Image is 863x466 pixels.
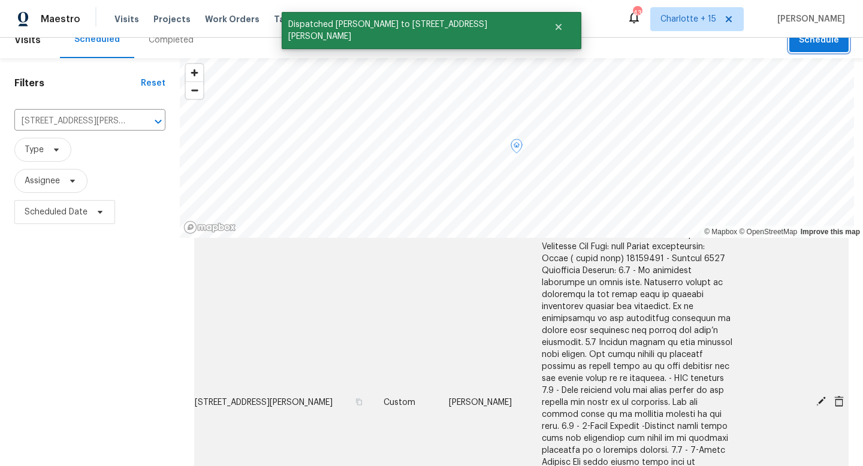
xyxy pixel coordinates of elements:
[41,13,80,25] span: Maestro
[25,175,60,187] span: Assignee
[14,27,41,53] span: Visits
[282,12,539,49] span: Dispatched [PERSON_NAME] to [STREET_ADDRESS][PERSON_NAME]
[633,7,641,19] div: 433
[449,398,512,407] span: [PERSON_NAME]
[704,228,737,236] a: Mapbox
[14,77,141,89] h1: Filters
[195,398,333,407] span: [STREET_ADDRESS][PERSON_NAME]
[830,396,848,407] span: Cancel
[180,58,854,238] canvas: Map
[149,34,194,46] div: Completed
[660,13,716,25] span: Charlotte + 15
[25,144,44,156] span: Type
[74,34,120,46] div: Scheduled
[205,13,259,25] span: Work Orders
[153,13,191,25] span: Projects
[183,220,236,234] a: Mapbox homepage
[274,15,299,23] span: Tasks
[25,206,87,218] span: Scheduled Date
[114,13,139,25] span: Visits
[354,397,364,407] button: Copy Address
[773,13,845,25] span: [PERSON_NAME]
[789,28,849,53] button: Schedule
[150,113,167,130] button: Open
[812,396,830,407] span: Edit
[801,228,860,236] a: Improve this map
[14,112,132,131] input: Search for an address...
[384,398,415,407] span: Custom
[141,77,165,89] div: Reset
[739,228,797,236] a: OpenStreetMap
[186,64,203,81] button: Zoom in
[186,81,203,99] button: Zoom out
[799,33,839,48] span: Schedule
[511,139,523,158] div: Map marker
[539,15,578,39] button: Close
